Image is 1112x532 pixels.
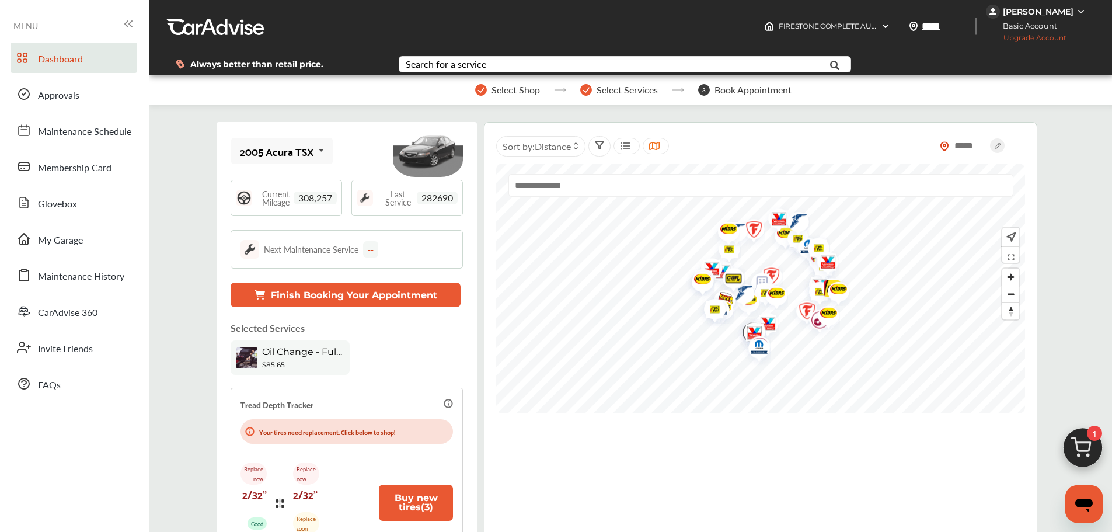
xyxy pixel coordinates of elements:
a: CarAdvise 360 [11,296,137,326]
img: cart_icon.3d0951e8.svg [1055,423,1111,479]
img: mobile_2813_st0640_046.jpg [393,125,463,178]
img: Midas+Logo_RGB.png [819,276,850,306]
span: Sort by : [503,140,571,153]
button: Finish Booking Your Appointment [231,283,461,307]
iframe: Button to launch messaging window [1065,485,1103,523]
img: logo-tires-plus.png [735,315,766,352]
button: Reset bearing to north [1002,302,1019,319]
img: steering_logo [236,190,252,206]
img: header-down-arrow.9dd2ce7d.svg [881,22,890,31]
img: logo-tires-plus.png [779,222,810,259]
span: Upgrade Account [986,33,1066,48]
img: jVpblrzwTbfkPYzPPzSLxeg0AAAAASUVORK5CYII= [986,5,1000,19]
p: Replace now [240,463,267,485]
div: Map marker [734,317,763,352]
span: Membership Card [38,161,111,176]
b: $85.65 [262,360,285,369]
img: logo-goodyear.png [779,206,810,240]
img: logo-valvoline.png [692,252,723,289]
span: FAQs [38,378,61,393]
span: Always better than retail price. [190,60,323,68]
img: Midas+Logo_RGB.png [709,215,740,246]
img: logo-tires-plus.png [800,276,831,312]
a: My Garage [11,224,137,254]
div: 2005 Acura TSX [240,145,313,157]
a: Approvals [11,79,137,109]
img: Midas+Logo_RGB.png [757,280,788,310]
span: Glovebox [38,197,77,212]
img: stepper-checkmark.b5569197.svg [580,84,592,96]
div: Map marker [819,276,848,306]
span: Approvals [38,88,79,103]
img: Midas+Logo_RGB.png [766,220,797,250]
img: check-icon.521c8815.svg [734,317,764,352]
div: Map marker [692,252,721,289]
img: logo-firestone.png [752,260,783,297]
div: Map marker [748,307,778,344]
div: Map marker [808,246,838,283]
img: logo-tires-plus.png [695,293,726,330]
a: Maintenance Schedule [11,115,137,145]
img: logo-jiffylube.png [800,304,831,340]
div: Map marker [800,304,829,340]
div: Map marker [729,286,758,317]
img: logo-valvoline.png [759,203,790,239]
img: logo-firestone.png [787,295,818,332]
canvas: Map [496,164,1025,413]
div: Map marker [813,272,842,309]
a: Glovebox [11,187,137,218]
img: Midas+Logo_RGB.png [683,266,714,296]
img: stepper-checkmark.b5569197.svg [475,84,487,96]
div: Map marker [734,213,764,250]
img: Midas+Logo_RGB.png [800,245,831,275]
span: Oil Change - Full-synthetic [262,346,344,357]
span: CarAdvise 360 [38,305,97,321]
div: Map marker [740,330,769,367]
img: tire_track_logo.b900bcbc.svg [276,498,284,508]
img: logo-meineke.png [813,272,843,309]
span: Basic Account [987,20,1066,32]
div: Map marker [743,267,772,304]
div: Map marker [724,277,754,312]
img: oil-change-thumb.jpg [236,347,257,368]
span: FIRESTONE COMPLETE AUTO CARE 16926 , [STREET_ADDRESS] Edina , MN 55435 [779,22,1047,30]
p: Tread Depth Tracker [240,398,313,411]
span: Reset bearing to north [1002,303,1019,319]
a: FAQs [11,368,137,399]
span: 1 [1087,426,1102,441]
div: Map marker [809,300,838,330]
img: empty_shop_logo.394c5474.svg [743,267,773,304]
div: Map marker [735,315,765,352]
p: Your tires need replacement. Click below to shop! [259,426,395,437]
div: Map marker [740,332,769,366]
button: Zoom in [1002,269,1019,286]
img: recenter.ce011a49.svg [1004,231,1016,244]
div: Map marker [684,263,713,300]
p: Replace now [293,463,319,485]
p: Good [248,517,267,530]
button: Zoom out [1002,286,1019,302]
div: [PERSON_NAME] [1003,6,1073,17]
img: logo-jiffylube.png [740,330,771,367]
span: 308,257 [294,192,337,204]
img: logo-tires-plus.png [746,277,777,314]
button: Buy new tires(3) [379,485,454,521]
img: logo-valvoline.png [735,317,766,353]
div: Map marker [799,232,828,269]
a: Dashboard [11,43,137,73]
div: Map marker [800,276,829,312]
div: Map marker [752,260,781,297]
img: location_vector.a44bc228.svg [909,22,918,31]
img: header-divider.bc55588e.svg [975,18,977,35]
div: Map marker [714,262,743,299]
img: logo-valvoline.png [808,246,839,283]
a: Maintenance History [11,260,137,290]
div: Map marker [766,220,795,250]
span: Select Shop [491,85,540,95]
div: Map marker [735,317,764,353]
div: Map marker [695,293,724,330]
img: stepper-arrow.e24c07c6.svg [554,88,566,92]
span: Zoom out [1002,286,1019,302]
span: 282690 [417,192,458,204]
a: Membership Card [11,151,137,182]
